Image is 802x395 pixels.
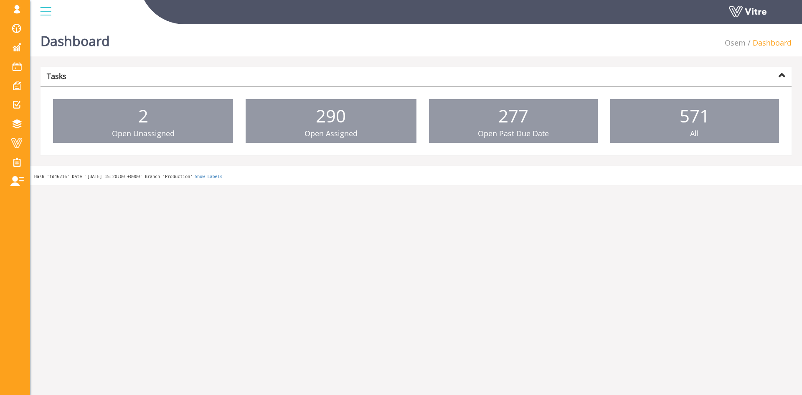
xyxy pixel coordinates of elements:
li: Dashboard [746,38,792,48]
span: Open Assigned [305,128,358,138]
h1: Dashboard [41,21,110,56]
a: Show Labels [195,174,222,179]
span: 2 [138,104,148,127]
span: Open Unassigned [112,128,175,138]
a: Osem [725,38,746,48]
a: 277 Open Past Due Date [429,99,598,143]
a: 2 Open Unassigned [53,99,233,143]
strong: Tasks [47,71,66,81]
span: Hash 'fd46216' Date '[DATE] 15:20:00 +0000' Branch 'Production' [34,174,193,179]
span: 290 [316,104,346,127]
span: Open Past Due Date [478,128,549,138]
a: 571 All [610,99,779,143]
span: 277 [498,104,528,127]
span: 571 [680,104,710,127]
a: 290 Open Assigned [246,99,416,143]
span: All [690,128,699,138]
